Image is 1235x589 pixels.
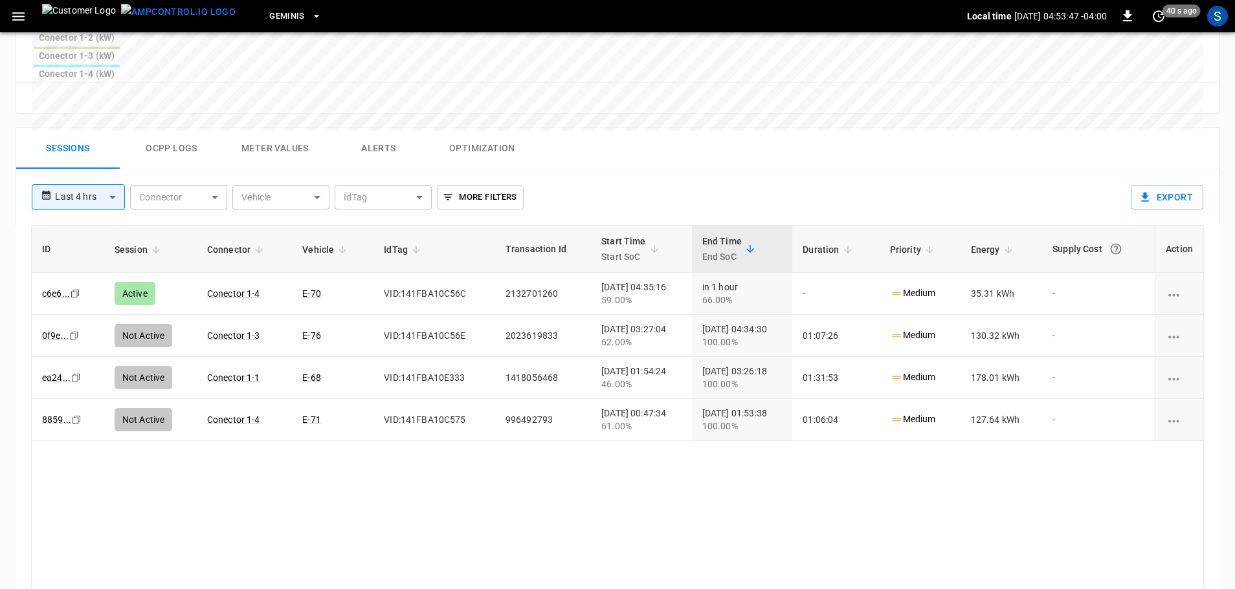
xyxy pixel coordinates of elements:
[115,366,173,389] div: Not Active
[967,10,1012,23] p: Local time
[120,128,223,169] button: Ocpp logs
[327,128,430,169] button: Alerts
[702,233,759,264] span: End TimeEnd SoC
[702,336,783,348] div: 100.00%
[302,372,321,383] a: E-68
[1166,287,1193,300] div: charging session options
[70,370,83,385] div: copy
[1042,399,1155,441] td: -
[601,365,682,391] div: [DATE] 01:54:24
[1104,237,1128,261] button: The cost of your charging session based on your supply rates
[961,357,1042,399] td: 178.01 kWh
[702,249,742,264] p: End SoC
[890,242,938,257] span: Priority
[32,226,104,273] th: ID
[1166,413,1193,426] div: charging session options
[384,242,425,257] span: IdTag
[373,357,495,399] td: VID:141FBA10E333
[16,128,120,169] button: Sessions
[1163,5,1201,17] span: 40 s ago
[601,249,646,264] p: Start SoC
[1166,329,1193,342] div: charging session options
[437,185,523,209] button: More Filters
[42,4,116,28] img: Customer Logo
[495,357,591,399] td: 1418056468
[1014,10,1107,23] p: [DATE] 04:53:47 -04:00
[601,233,663,264] span: Start TimeStart SoC
[430,128,534,169] button: Optimization
[71,412,83,427] div: copy
[792,399,879,441] td: 01:06:04
[890,370,936,384] p: Medium
[601,420,682,433] div: 61.00%
[971,242,1017,257] span: Energy
[1166,371,1193,384] div: charging session options
[207,372,260,383] a: Conector 1-1
[803,242,856,257] span: Duration
[207,242,267,257] span: Connector
[115,242,164,257] span: Session
[792,357,879,399] td: 01:31:53
[890,412,936,426] p: Medium
[702,407,783,433] div: [DATE] 01:53:38
[207,414,260,425] a: Conector 1-4
[961,399,1042,441] td: 127.64 kWh
[702,365,783,391] div: [DATE] 03:26:18
[702,378,783,391] div: 100.00%
[1207,6,1228,27] div: profile-icon
[115,408,173,431] div: Not Active
[601,336,682,348] div: 62.00%
[601,378,682,391] div: 46.00%
[702,420,783,433] div: 100.00%
[223,128,327,169] button: Meter Values
[1131,185,1203,209] button: Export
[302,242,351,257] span: Vehicle
[32,226,1203,441] table: sessions table
[601,233,646,264] div: Start Time
[1042,357,1155,399] td: -
[269,9,305,24] span: Geminis
[1052,237,1144,261] div: Supply Cost
[264,4,327,29] button: Geminis
[702,233,742,264] div: End Time
[121,4,236,20] img: ampcontrol.io logo
[55,185,125,209] div: Last 4 hrs
[373,399,495,441] td: VID:141FBA10C575
[1148,6,1169,27] button: set refresh interval
[1155,226,1203,273] th: Action
[601,407,682,433] div: [DATE] 00:47:34
[495,399,591,441] td: 996492793
[495,226,591,273] th: Transaction Id
[302,414,321,425] a: E-71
